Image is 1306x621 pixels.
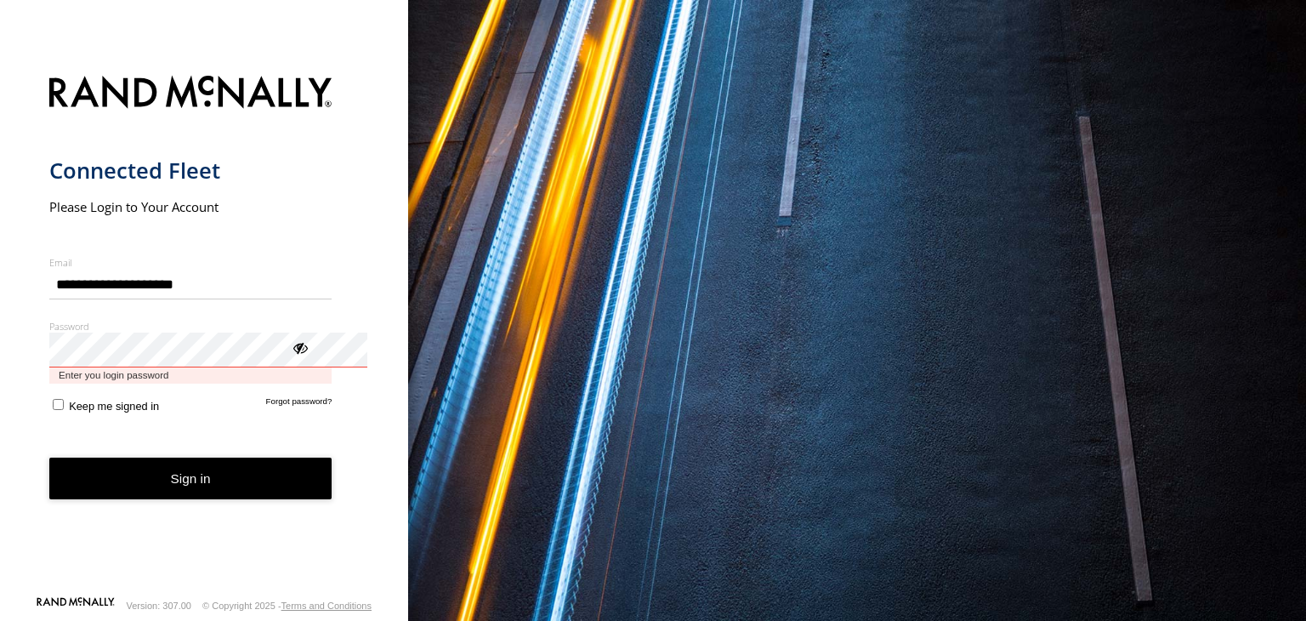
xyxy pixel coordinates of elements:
[49,66,360,595] form: main
[49,458,332,499] button: Sign in
[49,320,332,333] label: Password
[281,601,372,611] a: Terms and Conditions
[49,157,332,185] h1: Connected Fleet
[53,399,64,410] input: Keep me signed in
[69,400,159,413] span: Keep me signed in
[291,339,308,356] div: ViewPassword
[49,198,332,215] h2: Please Login to Your Account
[37,597,115,614] a: Visit our Website
[49,367,332,384] span: Enter you login password
[202,601,372,611] div: © Copyright 2025 -
[49,256,332,269] label: Email
[127,601,191,611] div: Version: 307.00
[49,72,332,116] img: Rand McNally
[266,396,332,413] a: Forgot password?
